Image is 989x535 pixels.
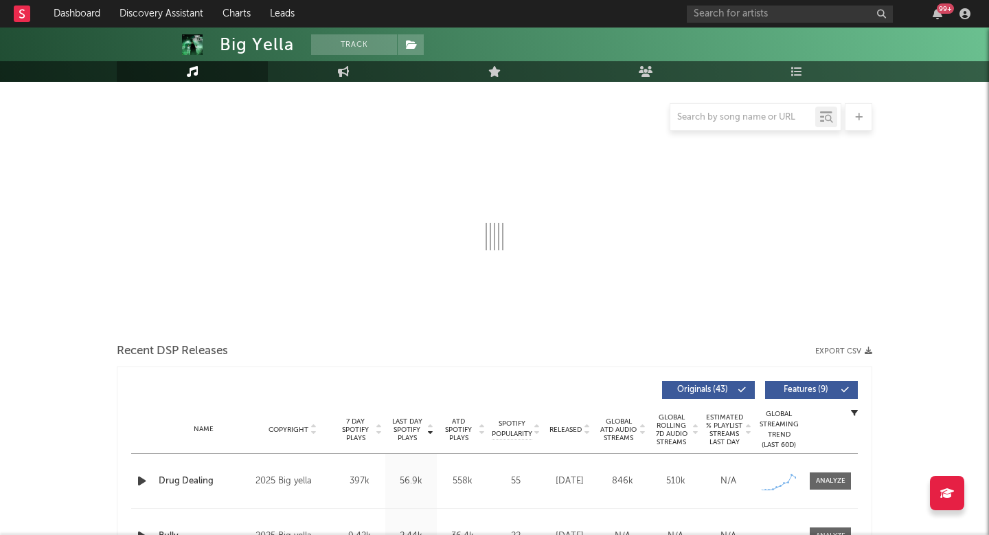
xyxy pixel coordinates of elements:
div: 56.9k [389,474,433,488]
div: 55 [492,474,540,488]
div: 558k [440,474,485,488]
span: Global Rolling 7D Audio Streams [652,413,690,446]
div: 510k [652,474,698,488]
input: Search for artists [687,6,893,23]
button: Features(9) [765,381,858,399]
span: Global ATD Audio Streams [600,417,637,442]
div: Name [159,424,249,435]
span: Copyright [269,426,308,434]
span: Spotify Popularity [492,419,532,439]
div: 846k [600,474,646,488]
div: [DATE] [547,474,593,488]
span: Released [549,426,582,434]
a: Drug Dealing [159,474,249,488]
input: Search by song name or URL [670,112,815,123]
span: 7 Day Spotify Plays [337,417,374,442]
button: Track [311,34,397,55]
span: Recent DSP Releases [117,343,228,360]
span: Last Day Spotify Plays [389,417,425,442]
div: Big Yella [220,34,294,55]
span: ATD Spotify Plays [440,417,477,442]
button: Originals(43) [662,381,755,399]
button: 99+ [933,8,942,19]
div: N/A [705,474,751,488]
div: Global Streaming Trend (Last 60D) [758,409,799,450]
div: 99 + [937,3,954,14]
div: 2025 Big yella [255,473,330,490]
div: 397k [337,474,382,488]
span: Features ( 9 ) [774,386,837,394]
button: Export CSV [815,347,872,356]
span: Originals ( 43 ) [671,386,734,394]
span: Estimated % Playlist Streams Last Day [705,413,743,446]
